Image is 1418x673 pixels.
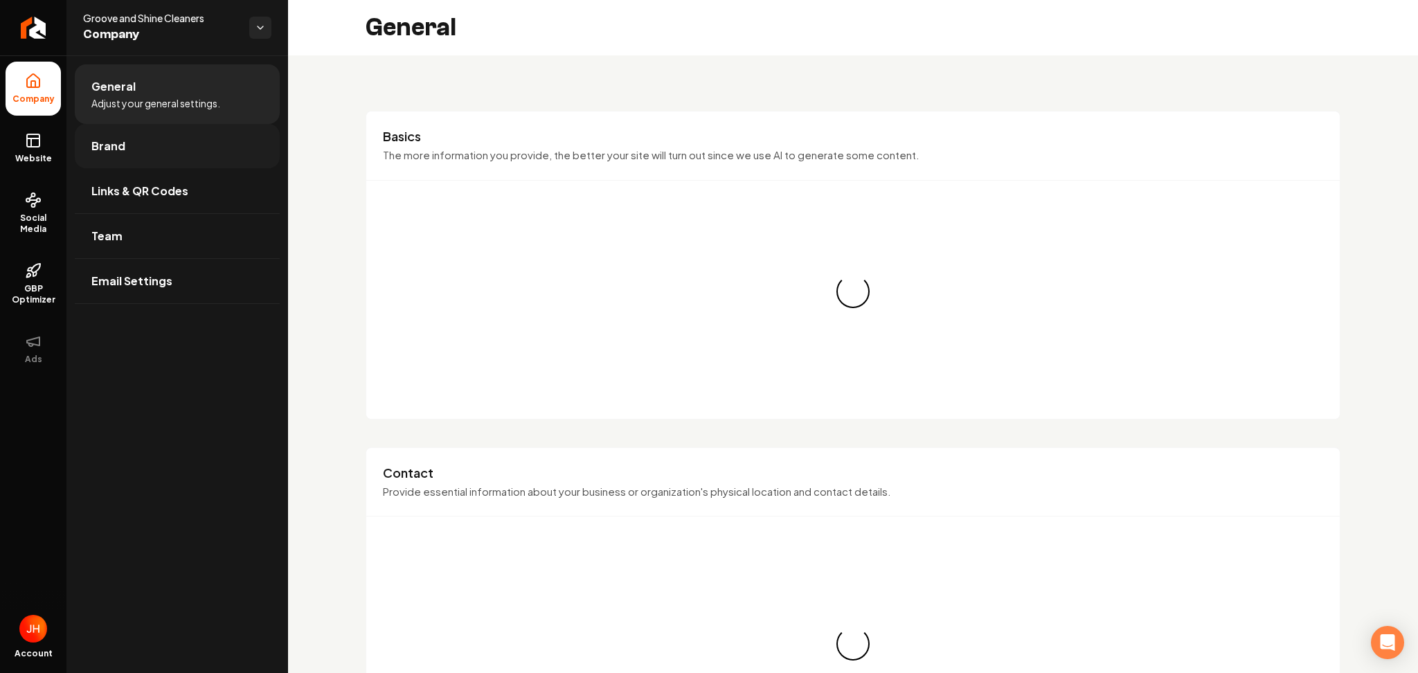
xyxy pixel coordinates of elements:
[6,181,61,246] a: Social Media
[19,615,47,643] img: Jammie Hampton
[383,465,1323,481] h3: Contact
[6,121,61,175] a: Website
[91,96,220,110] span: Adjust your general settings.
[6,283,61,305] span: GBP Optimizer
[366,14,456,42] h2: General
[6,251,61,316] a: GBP Optimizer
[21,17,46,39] img: Rebolt Logo
[19,354,48,365] span: Ads
[7,93,60,105] span: Company
[15,648,53,659] span: Account
[75,169,280,213] a: Links & QR Codes
[1371,626,1404,659] div: Abrir Intercom Messenger
[75,214,280,258] a: Team
[10,153,57,164] span: Website
[91,183,188,199] span: Links & QR Codes
[19,615,47,643] button: Open user button
[75,124,280,168] a: Brand
[834,271,873,311] div: Loading
[75,259,280,303] a: Email Settings
[91,78,136,95] span: General
[383,484,1323,500] p: Provide essential information about your business or organization's physical location and contact...
[383,147,1323,163] p: The more information you provide, the better your site will turn out since we use AI to generate ...
[91,273,172,289] span: Email Settings
[6,213,61,235] span: Social Media
[6,322,61,376] button: Ads
[383,128,1323,145] h3: Basics
[91,228,123,244] span: Team
[83,11,238,25] span: Groove and Shine Cleaners
[91,138,125,154] span: Brand
[834,625,873,664] div: Loading
[83,25,238,44] span: Company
